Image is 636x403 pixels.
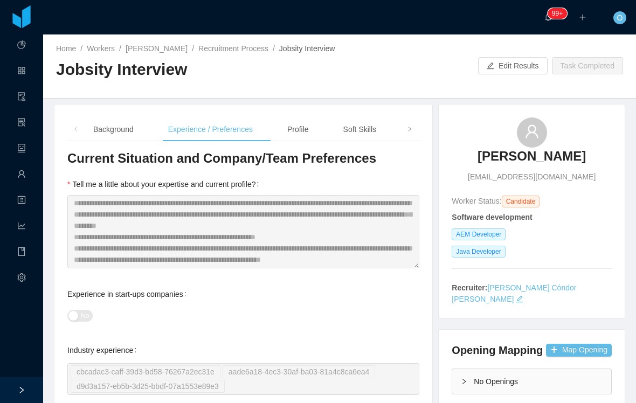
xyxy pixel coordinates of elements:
[160,117,261,142] div: Experience / Preferences
[77,380,219,392] div: d9d3a157-eb5b-3d25-bbdf-07a1553e89e3
[223,365,376,378] li: aade6a18-4ec3-30af-ba03-81a4c8ca6ea4
[468,171,596,183] span: [EMAIL_ADDRESS][DOMAIN_NAME]
[80,44,82,53] span: /
[17,113,26,135] i: icon: solution
[87,44,115,53] a: Workers
[546,344,612,357] button: icon: plusMap Opening
[452,228,506,240] span: AEM Developer
[279,44,335,53] span: Jobsity Interview
[17,268,26,290] i: icon: setting
[126,44,188,53] a: [PERSON_NAME]
[452,369,611,394] div: icon: rightNo Openings
[524,124,540,139] i: icon: user
[229,366,370,378] div: aade6a18-4ec3-30af-ba03-81a4c8ca6ea4
[67,180,263,189] label: Tell me a little about your expertise and current profile?
[544,13,552,21] i: icon: bell
[17,60,26,83] a: icon: appstore
[73,127,79,132] i: icon: left
[452,197,501,205] span: Worker Status:
[478,148,586,171] a: [PERSON_NAME]
[81,310,89,321] span: No
[17,138,26,161] a: icon: robot
[67,310,93,322] button: Experience in start-ups companies
[452,246,505,258] span: Java Developer
[67,195,419,268] textarea: Tell me a little about your expertise and current profile?
[552,57,623,74] button: Task Completed
[279,117,317,142] div: Profile
[516,295,523,303] i: icon: edit
[85,117,142,142] div: Background
[198,44,268,53] a: Recruitment Process
[335,117,385,142] div: Soft Skills
[17,34,26,57] a: icon: pie-chart
[273,44,275,53] span: /
[478,57,548,74] button: icon: editEdit Results
[67,290,191,298] label: Experience in start-ups companies
[452,283,576,303] a: [PERSON_NAME] Cóndor [PERSON_NAME]
[71,365,220,378] li: cbcadac3-caff-39d3-bd58-76267a2ec31e
[56,44,76,53] a: Home
[579,13,586,21] i: icon: plus
[17,164,26,186] a: icon: user
[119,44,121,53] span: /
[452,213,532,221] strong: Software development
[617,11,623,24] span: O
[192,44,194,53] span: /
[17,86,26,109] a: icon: audit
[17,190,26,212] a: icon: profile
[17,242,26,264] i: icon: book
[71,380,225,393] li: d9d3a157-eb5b-3d25-bbdf-07a1553e89e3
[227,380,233,393] input: Industry experience
[502,196,540,207] span: Candidate
[452,283,487,292] strong: Recruiter:
[407,127,412,132] i: icon: right
[67,150,419,167] h3: Current Situation and Company/Team Preferences
[67,346,141,355] label: Industry experience
[478,148,586,165] h3: [PERSON_NAME]
[548,8,567,19] sup: 1644
[452,343,543,358] h4: Opening Mapping
[56,59,340,81] h2: Jobsity Interview
[17,217,26,238] i: icon: line-chart
[461,378,467,385] i: icon: right
[77,366,215,378] div: cbcadac3-caff-39d3-bd58-76267a2ec31e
